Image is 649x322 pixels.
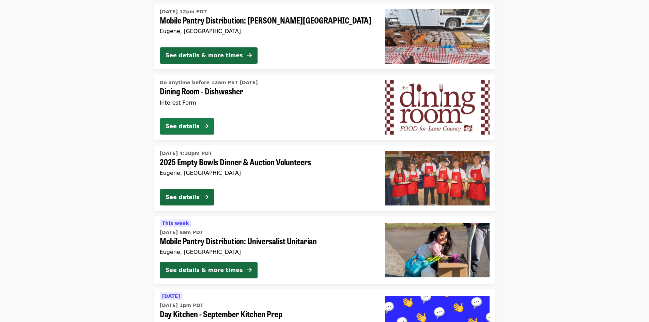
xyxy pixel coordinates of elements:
button: See details & more times [160,47,258,64]
a: See details for "Mobile Pantry Distribution: Sheldon Community Center" [154,4,495,69]
span: Do anytime before 12am PST [DATE] [160,80,258,85]
img: Dining Room - Dishwasher organized by FOOD For Lane County [385,80,490,135]
i: arrow-right icon [204,123,208,129]
span: [DATE] [162,293,180,299]
button: See details [160,118,214,135]
time: [DATE] 1pm PDT [160,302,204,309]
a: See details for "2025 Empty Bowls Dinner & Auction Volunteers" [154,145,495,211]
button: See details [160,189,214,205]
span: Mobile Pantry Distribution: Universalist Unitarian [160,236,374,246]
a: See details for "Dining Room - Dishwasher" [154,75,495,140]
div: Eugene, [GEOGRAPHIC_DATA] [160,28,374,34]
span: Dining Room - Dishwasher [160,86,374,96]
div: See details [166,122,200,131]
div: Eugene, [GEOGRAPHIC_DATA] [160,170,374,176]
time: [DATE] 4:30pm PDT [160,150,212,157]
div: Eugene, [GEOGRAPHIC_DATA] [160,249,374,255]
i: arrow-right icon [204,194,208,200]
time: [DATE] 9am PDT [160,229,203,236]
img: Mobile Pantry Distribution: Sheldon Community Center organized by FOOD For Lane County [385,9,490,64]
span: Day Kitchen - September Kitchen Prep [160,309,374,319]
i: arrow-right icon [247,52,252,59]
a: See details for "Mobile Pantry Distribution: Universalist Unitarian" [154,216,495,284]
span: Mobile Pantry Distribution: [PERSON_NAME][GEOGRAPHIC_DATA] [160,15,374,25]
i: arrow-right icon [247,267,252,273]
span: Interest Form [160,99,196,106]
div: See details [166,193,200,201]
button: See details & more times [160,262,258,278]
time: [DATE] 12pm PDT [160,8,207,15]
div: See details & more times [166,266,243,274]
span: This week [162,220,189,226]
img: Mobile Pantry Distribution: Universalist Unitarian organized by FOOD For Lane County [385,223,490,277]
span: 2025 Empty Bowls Dinner & Auction Volunteers [160,157,374,167]
div: See details & more times [166,51,243,60]
img: 2025 Empty Bowls Dinner & Auction Volunteers organized by FOOD For Lane County [385,151,490,205]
